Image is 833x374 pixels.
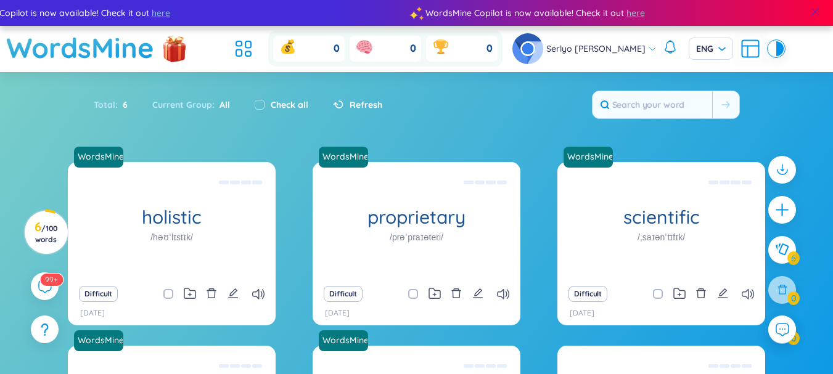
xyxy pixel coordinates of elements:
button: delete [206,285,217,303]
div: Total : [94,92,140,118]
a: WordsMine [562,150,614,163]
div: Current Group : [140,92,242,118]
a: WordsMine [318,150,369,163]
p: [DATE] [80,307,105,319]
button: edit [472,285,483,303]
a: WordsMine [319,147,373,168]
span: delete [451,288,462,299]
label: Check all [271,98,308,112]
a: WordsMine [564,147,618,168]
span: edit [717,288,728,299]
button: delete [696,285,707,303]
p: [DATE] [325,307,350,319]
button: edit [228,285,239,303]
sup: 591 [40,274,63,286]
a: WordsMine [74,147,128,168]
span: / 100 words [35,224,57,244]
span: 0 [486,42,493,55]
button: edit [717,285,728,303]
span: 6 [118,98,128,112]
input: Search your word [593,91,712,118]
h1: /həʊˈlɪstɪk/ [150,230,193,244]
a: WordsMine [6,26,154,70]
h1: scientific [557,206,765,228]
span: plus [774,202,790,217]
span: edit [472,288,483,299]
h1: /ˌsaɪənˈtɪfɪk/ [638,230,685,244]
span: Refresh [350,98,382,112]
span: ENG [696,43,726,55]
h1: holistic [68,206,276,228]
a: WordsMine [319,330,373,351]
h1: proprietary [313,206,520,228]
a: WordsMine [74,330,128,351]
span: All [215,99,230,110]
button: Difficult [324,286,363,302]
button: Difficult [568,286,607,302]
a: WordsMine [73,334,125,346]
button: Difficult [79,286,118,302]
img: flashSalesIcon.a7f4f837.png [162,30,187,67]
a: avatar [512,33,546,64]
img: avatar [512,33,543,64]
span: here [626,6,644,20]
span: Serlyo [PERSON_NAME] [546,42,646,55]
p: [DATE] [570,307,594,319]
a: WordsMine [318,334,369,346]
button: delete [451,285,462,303]
span: edit [228,288,239,299]
span: 0 [410,42,416,55]
span: delete [206,288,217,299]
h1: /prəˈpraɪəteri/ [390,230,443,244]
span: delete [696,288,707,299]
span: here [151,6,170,20]
span: 0 [334,42,340,55]
a: WordsMine [73,150,125,163]
h3: 6 [32,222,60,244]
